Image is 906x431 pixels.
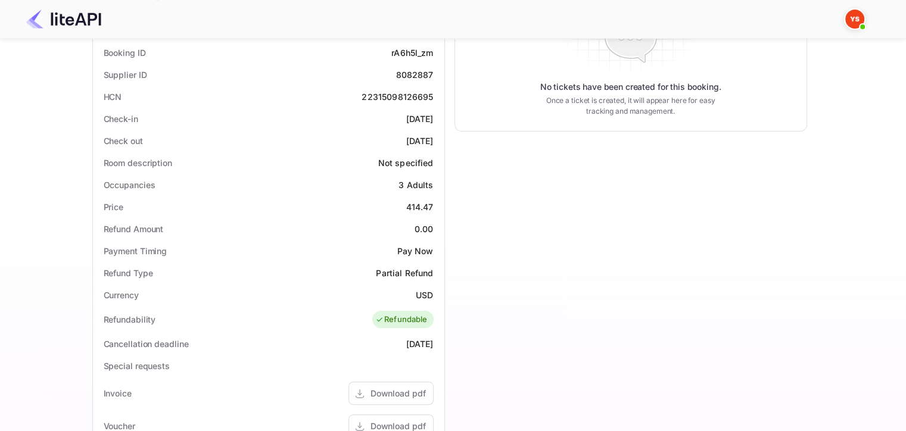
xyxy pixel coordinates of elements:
[104,223,164,235] div: Refund Amount
[406,113,434,125] div: [DATE]
[416,289,433,301] div: USD
[104,338,189,350] div: Cancellation deadline
[376,267,433,279] div: Partial Refund
[104,179,155,191] div: Occupancies
[845,10,864,29] img: Yandex Support
[362,90,433,103] div: 22315098126695
[104,289,139,301] div: Currency
[26,10,101,29] img: LiteAPI Logo
[378,157,434,169] div: Not specified
[104,245,167,257] div: Payment Timing
[104,360,170,372] div: Special requests
[398,179,433,191] div: 3 Adults
[104,267,153,279] div: Refund Type
[537,95,725,117] p: Once a ticket is created, it will appear here for easy tracking and management.
[104,201,124,213] div: Price
[397,245,433,257] div: Pay Now
[104,68,147,81] div: Supplier ID
[104,157,172,169] div: Room description
[396,68,433,81] div: 8082887
[104,135,143,147] div: Check out
[104,46,146,59] div: Booking ID
[415,223,434,235] div: 0.00
[406,135,434,147] div: [DATE]
[104,387,132,399] div: Invoice
[406,338,434,350] div: [DATE]
[406,201,434,213] div: 414.47
[104,90,122,103] div: HCN
[104,113,138,125] div: Check-in
[375,314,428,326] div: Refundable
[104,313,156,326] div: Refundability
[540,81,721,93] p: No tickets have been created for this booking.
[371,387,426,399] div: Download pdf
[391,46,433,59] div: rA6h5l_zm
